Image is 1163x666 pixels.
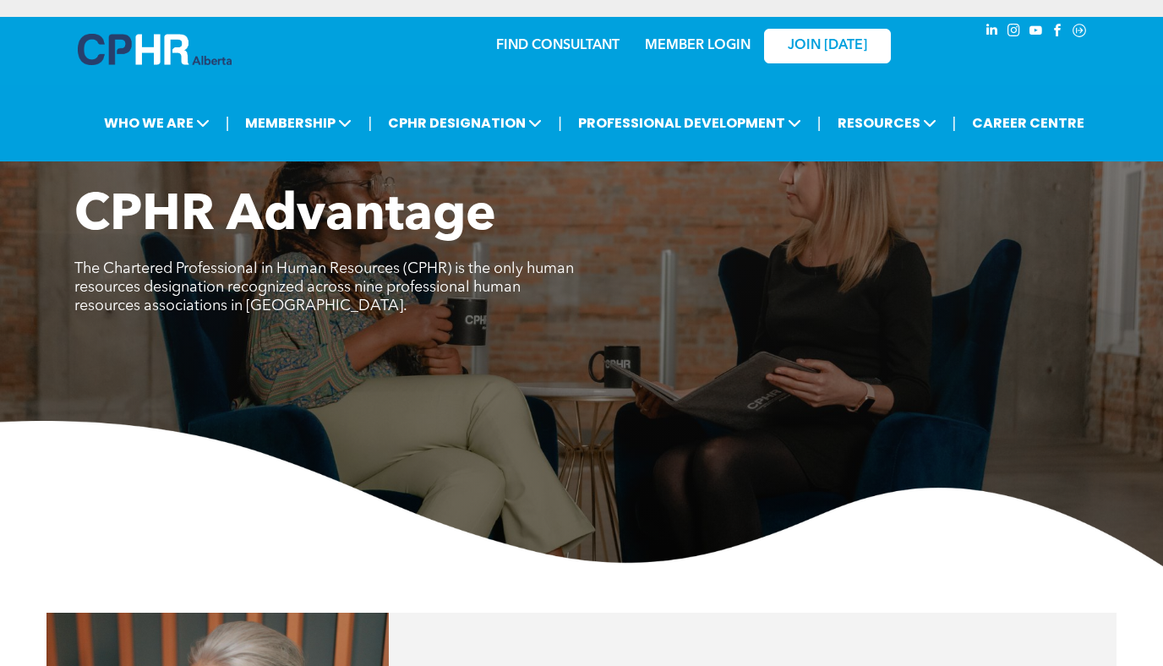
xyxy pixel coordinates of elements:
li: | [226,106,230,140]
span: RESOURCES [833,107,942,139]
span: JOIN [DATE] [788,38,867,54]
span: The Chartered Professional in Human Resources (CPHR) is the only human resources designation reco... [74,261,574,314]
li: | [817,106,822,140]
li: | [368,106,372,140]
a: youtube [1026,21,1045,44]
li: | [558,106,562,140]
a: linkedin [982,21,1001,44]
span: WHO WE ARE [99,107,215,139]
a: JOIN [DATE] [764,29,891,63]
span: MEMBERSHIP [240,107,357,139]
span: CPHR Advantage [74,191,496,242]
li: | [953,106,957,140]
a: CAREER CENTRE [967,107,1089,139]
a: facebook [1048,21,1067,44]
a: FIND CONSULTANT [496,39,620,52]
span: CPHR DESIGNATION [383,107,547,139]
span: PROFESSIONAL DEVELOPMENT [573,107,806,139]
a: instagram [1004,21,1023,44]
a: Social network [1070,21,1089,44]
img: A blue and white logo for cp alberta [78,34,232,65]
a: MEMBER LOGIN [645,39,751,52]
